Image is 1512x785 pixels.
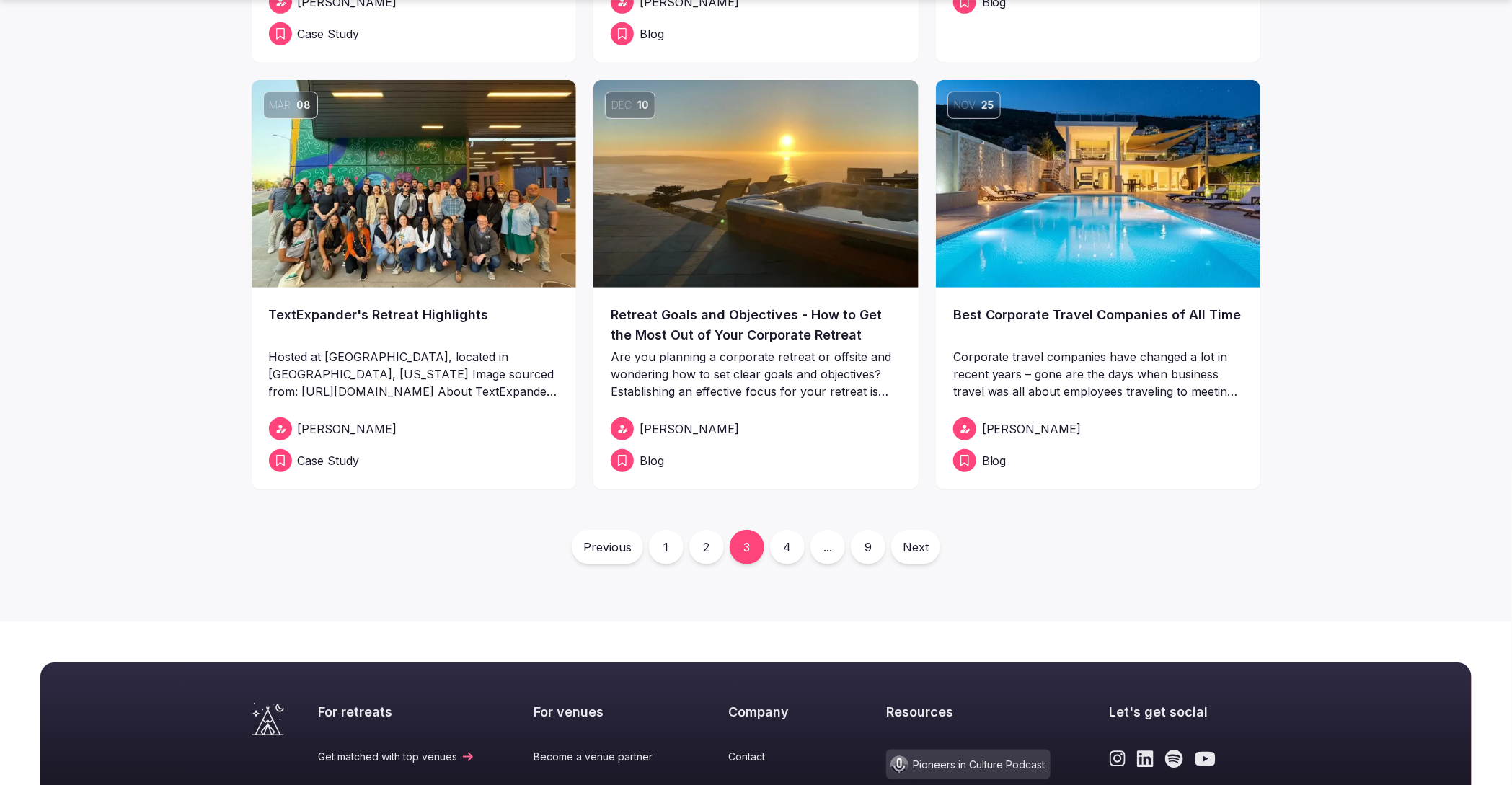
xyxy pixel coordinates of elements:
a: Retreat Goals and Objectives - How to Get the Most Out of Your Corporate Retreat [611,305,901,345]
a: Case Study [269,449,560,472]
span: [PERSON_NAME] [298,420,397,438]
h2: For venues [534,703,670,721]
a: 4 [770,530,805,564]
a: Link to the retreats and venues Youtube page [1195,750,1216,768]
a: Link to the retreats and venues Instagram page [1110,750,1126,768]
a: 2 [689,530,724,564]
a: Visit the homepage [252,703,284,736]
span: [PERSON_NAME] [640,420,739,438]
a: Dec10 [593,80,919,288]
span: 25 [981,98,994,112]
a: [PERSON_NAME] [269,417,560,440]
a: Blog [611,449,901,472]
span: Blog [640,25,664,43]
a: Case Study [269,22,560,45]
a: Previous [572,530,643,564]
a: Nov25 [936,80,1261,288]
a: [PERSON_NAME] [611,417,901,440]
span: Case Study [298,452,360,469]
img: Best Corporate Travel Companies of All Time [936,80,1261,288]
h2: For retreats [319,703,475,721]
a: Pioneers in Culture Podcast [886,750,1051,779]
span: Case Study [298,25,360,43]
p: Hosted at [GEOGRAPHIC_DATA], located in [GEOGRAPHIC_DATA], [US_STATE] Image sourced from: [URL][D... [269,348,560,400]
h2: Resources [886,703,1051,721]
a: 1 [649,530,684,564]
p: Corporate travel companies have changed a lot in recent years – gone are the days when business t... [953,348,1244,400]
span: Mar [270,98,291,112]
span: 08 [297,98,311,112]
span: Blog [982,452,1007,469]
span: Dec [611,98,632,112]
a: Blog [611,22,901,45]
span: Nov [954,98,976,112]
a: Become a venue partner [534,750,670,764]
p: Are you planning a corporate retreat or offsite and wondering how to set clear goals and objectiv... [611,348,901,400]
span: 10 [637,98,649,112]
span: Blog [640,452,664,469]
a: Link to the retreats and venues Spotify page [1165,750,1183,768]
h2: Company [729,703,828,721]
a: Blog [953,449,1244,472]
a: Best Corporate Travel Companies of All Time [953,305,1244,345]
a: TextExpander's Retreat Highlights [269,305,560,345]
h2: Let's get social [1110,703,1261,721]
a: Mar08 [252,80,577,288]
span: [PERSON_NAME] [982,420,1082,438]
a: 9 [851,530,885,564]
img: TextExpander's Retreat Highlights [252,80,577,288]
img: Retreat Goals and Objectives - How to Get the Most Out of Your Corporate Retreat [593,80,919,288]
a: Contact [729,750,828,764]
a: Link to the retreats and venues LinkedIn page [1137,750,1154,768]
a: [PERSON_NAME] [953,417,1244,440]
a: Get matched with top venues [319,750,475,764]
a: Next [891,530,940,564]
